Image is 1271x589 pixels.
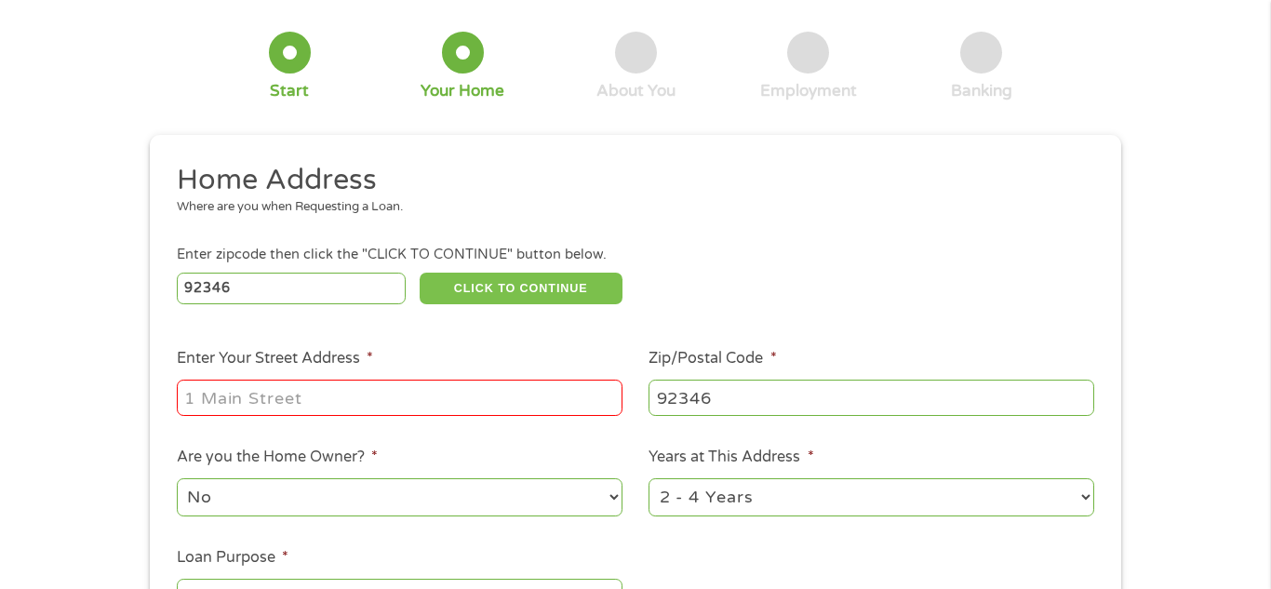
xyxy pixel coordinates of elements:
div: Start [270,81,309,101]
div: Where are you when Requesting a Loan. [177,198,1081,217]
label: Enter Your Street Address [177,349,373,368]
div: Employment [760,81,857,101]
div: Your Home [421,81,504,101]
div: About You [596,81,676,101]
input: 1 Main Street [177,380,622,415]
h2: Home Address [177,162,1081,199]
input: Enter Zipcode (e.g 01510) [177,273,407,304]
div: Banking [951,81,1012,101]
div: Enter zipcode then click the "CLICK TO CONTINUE" button below. [177,245,1094,265]
label: Years at This Address [649,448,813,467]
button: CLICK TO CONTINUE [420,273,622,304]
label: Zip/Postal Code [649,349,776,368]
label: Loan Purpose [177,548,288,568]
label: Are you the Home Owner? [177,448,378,467]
